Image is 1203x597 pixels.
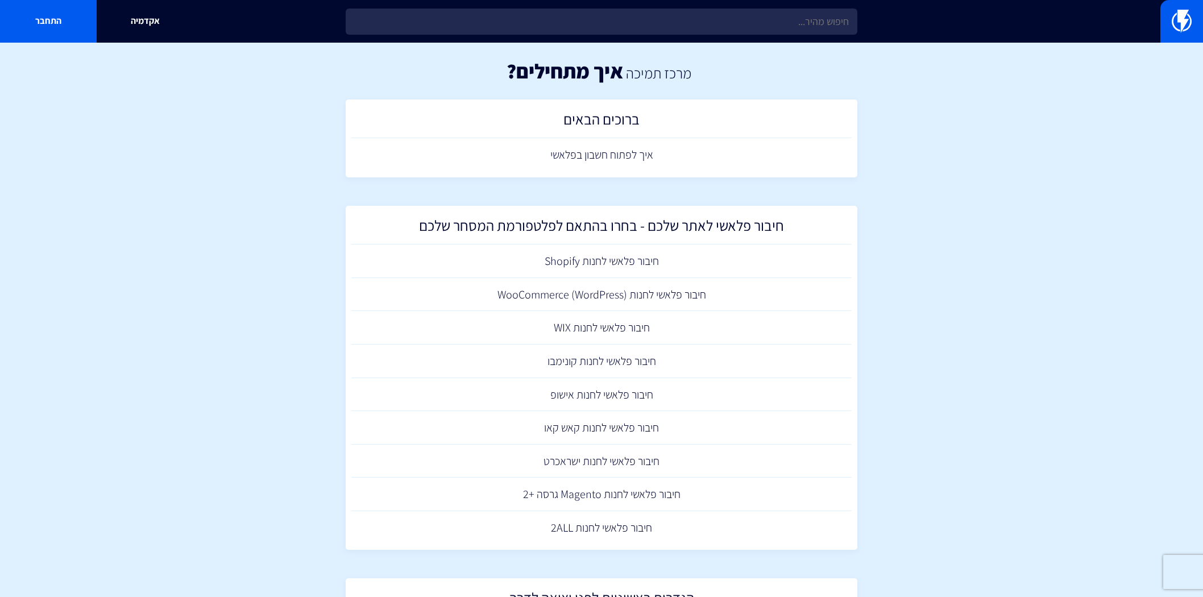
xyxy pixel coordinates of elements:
[351,478,852,511] a: חיבור פלאשי לחנות Magento גרסה +2
[351,138,852,172] a: איך לפתוח חשבון בפלאשי
[507,60,623,82] h1: איך מתחילים?
[357,111,846,133] h2: ברוכים הבאים
[351,445,852,478] a: חיבור פלאשי לחנות ישראכרט
[351,345,852,378] a: חיבור פלאשי לחנות קונימבו
[351,311,852,345] a: חיבור פלאשי לחנות WIX
[351,511,852,545] a: חיבור פלאשי לחנות 2ALL
[626,63,691,82] a: מרכז תמיכה
[351,212,852,245] a: חיבור פלאשי לאתר שלכם - בחרו בהתאם לפלטפורמת המסחר שלכם
[351,278,852,312] a: חיבור פלאשי לחנות (WooCommerce (WordPress
[351,244,852,278] a: חיבור פלאשי לחנות Shopify
[346,9,857,35] input: חיפוש מהיר...
[351,105,852,139] a: ברוכים הבאים
[351,378,852,412] a: חיבור פלאשי לחנות אישופ
[351,411,852,445] a: חיבור פלאשי לחנות קאש קאו
[357,217,846,239] h2: חיבור פלאשי לאתר שלכם - בחרו בהתאם לפלטפורמת המסחר שלכם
